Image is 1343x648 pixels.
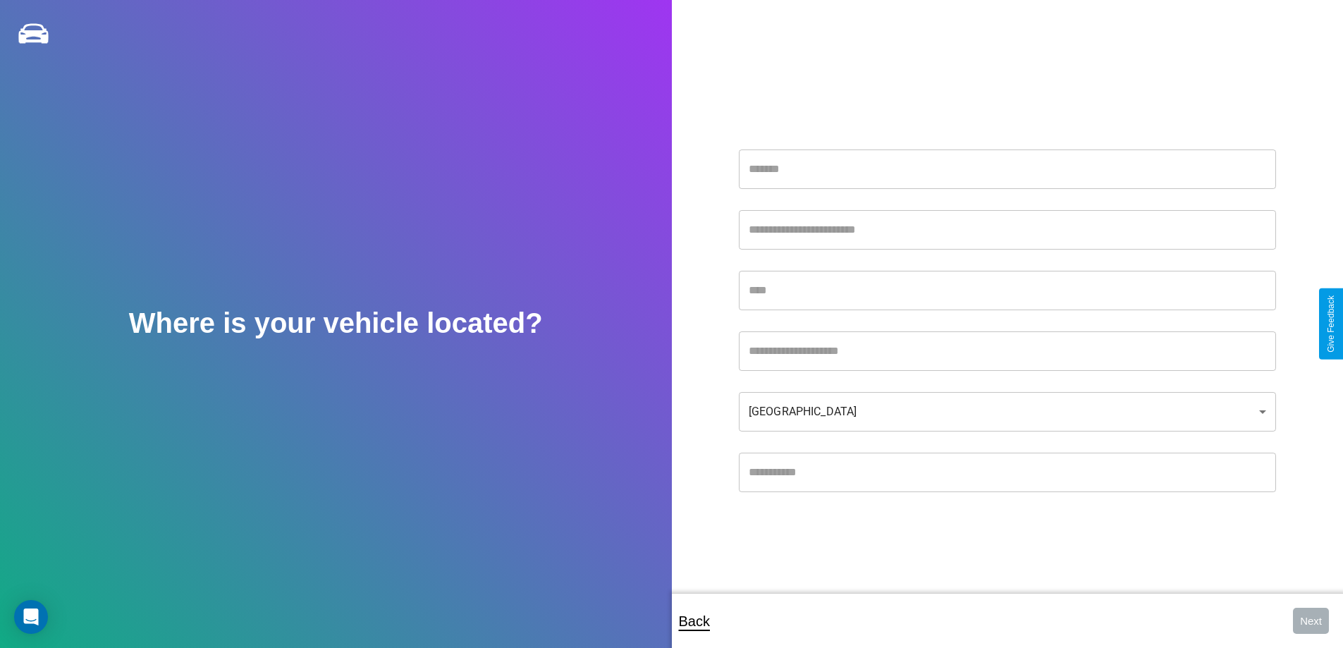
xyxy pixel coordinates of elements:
[1293,608,1329,634] button: Next
[1326,295,1336,353] div: Give Feedback
[679,609,710,634] p: Back
[129,307,543,339] h2: Where is your vehicle located?
[739,392,1276,432] div: [GEOGRAPHIC_DATA]
[14,600,48,634] div: Open Intercom Messenger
